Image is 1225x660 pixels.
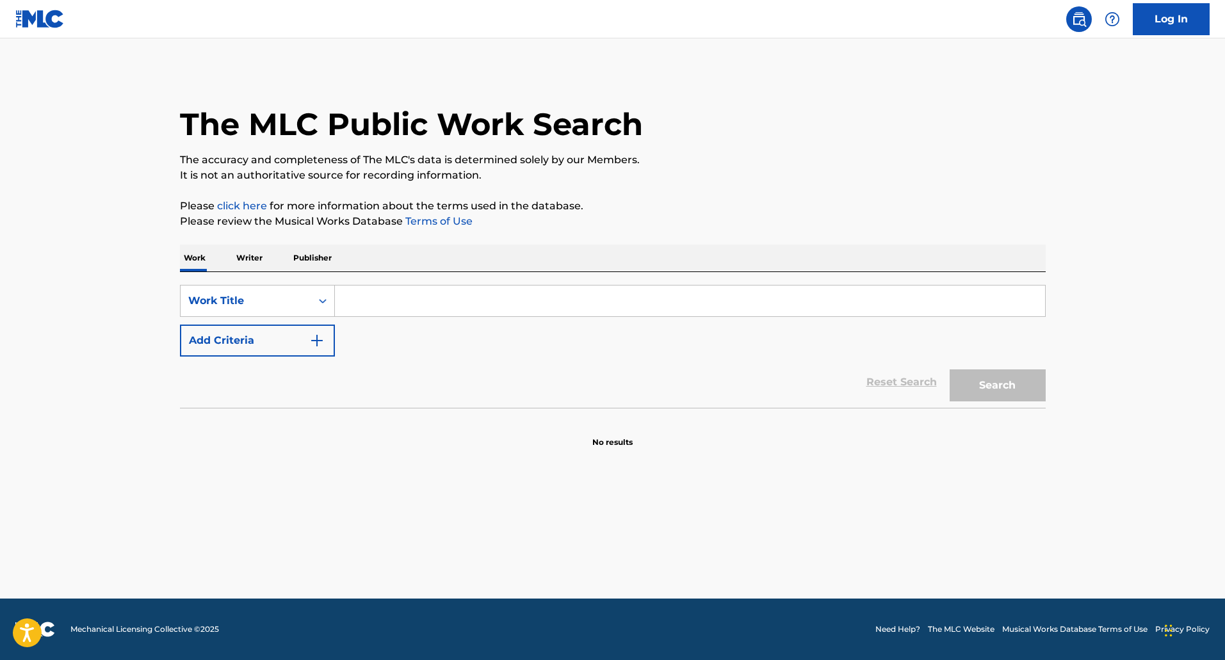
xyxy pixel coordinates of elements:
[875,624,920,635] a: Need Help?
[15,10,65,28] img: MLC Logo
[15,622,55,637] img: logo
[1165,611,1172,650] div: Drag
[289,245,336,271] p: Publisher
[180,105,643,143] h1: The MLC Public Work Search
[188,293,304,309] div: Work Title
[1066,6,1092,32] a: Public Search
[1105,12,1120,27] img: help
[928,624,994,635] a: The MLC Website
[1002,624,1148,635] a: Musical Works Database Terms of Use
[403,215,473,227] a: Terms of Use
[232,245,266,271] p: Writer
[180,325,335,357] button: Add Criteria
[309,333,325,348] img: 9d2ae6d4665cec9f34b9.svg
[1133,3,1210,35] a: Log In
[180,198,1046,214] p: Please for more information about the terms used in the database.
[180,214,1046,229] p: Please review the Musical Works Database
[1161,599,1225,660] iframe: Chat Widget
[1071,12,1087,27] img: search
[180,245,209,271] p: Work
[592,421,633,448] p: No results
[70,624,219,635] span: Mechanical Licensing Collective © 2025
[217,200,267,212] a: click here
[1099,6,1125,32] div: Help
[1155,624,1210,635] a: Privacy Policy
[180,285,1046,408] form: Search Form
[180,168,1046,183] p: It is not an authoritative source for recording information.
[180,152,1046,168] p: The accuracy and completeness of The MLC's data is determined solely by our Members.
